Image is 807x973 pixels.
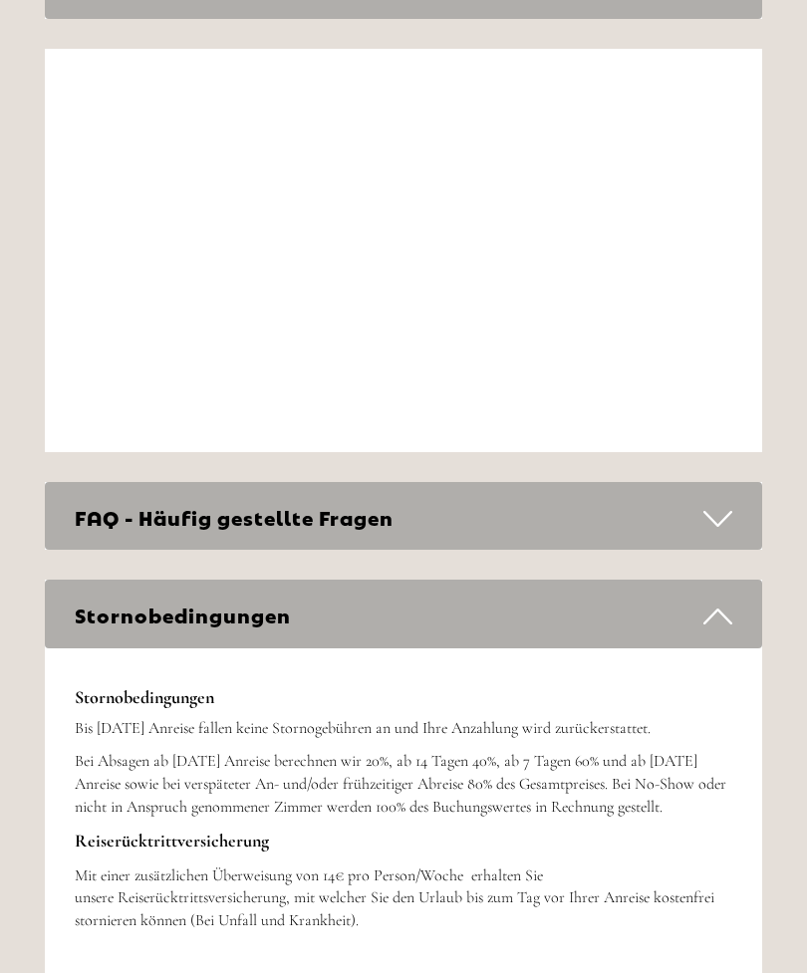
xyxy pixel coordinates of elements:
div: Stornobedingungen [45,580,762,648]
p: Bis [DATE] Anreise fallen keine Stornogebühren an und Ihre Anzahlung wird zurückerstattet. [75,717,732,740]
div: [DATE] [293,15,365,49]
button: Senden [518,516,658,560]
p: Bei Absagen ab [DATE] Anreise berechnen wir 20%, ab 14 Tagen 40%, ab 7 Tagen 60% und ab [DATE] An... [75,750,732,819]
div: [GEOGRAPHIC_DATA] [30,58,283,74]
span: Reiserücktrittversicherung [75,830,269,851]
div: FAQ - Häufig gestellte Fragen [45,482,762,551]
strong: Stornobedingungen [75,686,214,708]
small: 21:04 [30,97,283,111]
div: Guten Tag, wie können wir Ihnen helfen? [15,54,293,115]
p: Mit einer zusätzlichen Überweisung von 14€ pro Person/Woche erhalten Sie unsere Reiserücktrittsve... [75,864,732,955]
